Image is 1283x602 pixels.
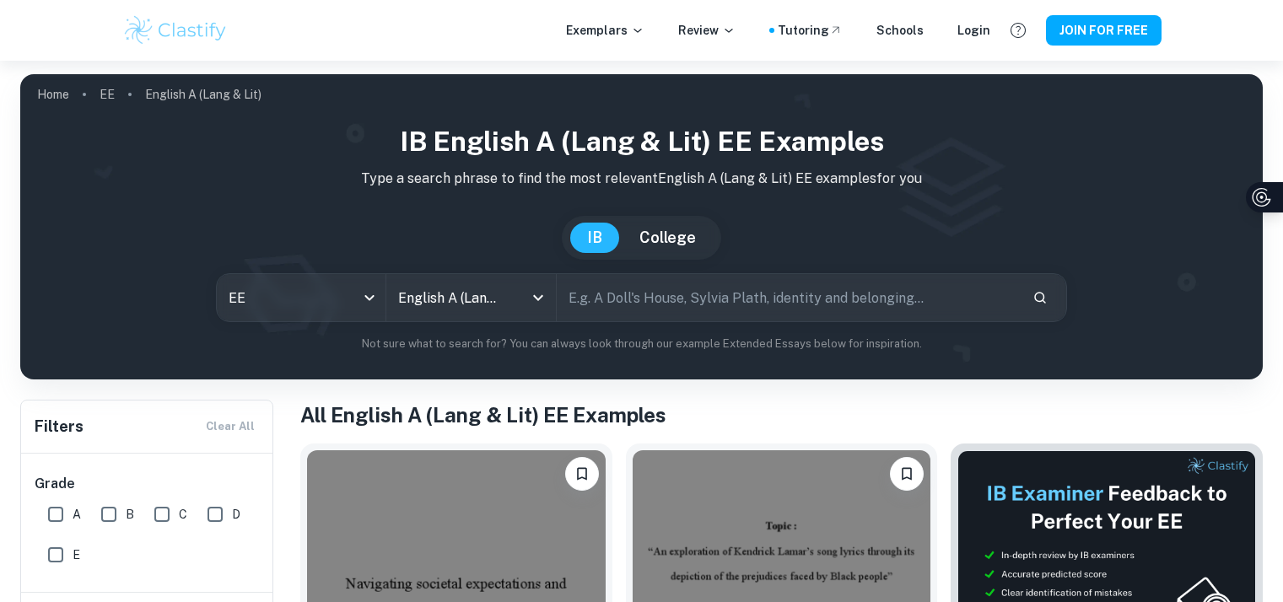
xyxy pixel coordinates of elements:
[20,74,1263,379] img: profile cover
[566,21,644,40] p: Exemplars
[35,415,84,438] h6: Filters
[300,400,1263,430] h1: All English A (Lang & Lit) EE Examples
[957,21,990,40] a: Login
[126,505,134,524] span: B
[1046,15,1162,46] button: JOIN FOR FREE
[145,85,261,104] p: English A (Lang & Lit)
[232,505,240,524] span: D
[37,83,69,106] a: Home
[73,505,81,524] span: A
[526,286,550,309] button: Open
[217,274,385,321] div: EE
[34,121,1249,162] h1: IB English A (Lang & Lit) EE examples
[179,505,187,524] span: C
[34,169,1249,189] p: Type a search phrase to find the most relevant English A (Lang & Lit) EE examples for you
[570,223,619,253] button: IB
[565,457,599,491] button: Please log in to bookmark exemplars
[876,21,924,40] a: Schools
[34,336,1249,352] p: Not sure what to search for? You can always look through our example Extended Essays below for in...
[122,13,229,47] img: Clastify logo
[678,21,736,40] p: Review
[100,83,115,106] a: EE
[35,474,261,494] h6: Grade
[557,274,1019,321] input: E.g. A Doll's House, Sylvia Plath, identity and belonging...
[623,223,713,253] button: College
[1004,16,1032,45] button: Help and Feedback
[778,21,843,40] a: Tutoring
[1026,283,1054,312] button: Search
[890,457,924,491] button: Please log in to bookmark exemplars
[73,546,80,564] span: E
